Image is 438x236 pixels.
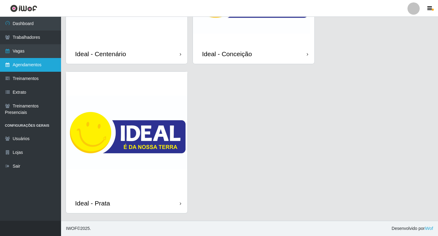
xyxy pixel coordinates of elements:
span: © 2025 . [66,225,91,232]
img: CoreUI Logo [10,5,37,12]
span: Desenvolvido por [392,225,433,232]
div: Ideal - Conceição [202,50,252,58]
div: Ideal - Prata [75,199,110,207]
div: Ideal - Centenário [75,50,126,58]
a: Ideal - Prata [66,72,187,213]
a: iWof [425,226,433,231]
span: IWOF [66,226,77,231]
img: cardImg [66,72,187,193]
